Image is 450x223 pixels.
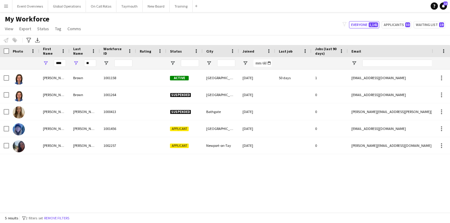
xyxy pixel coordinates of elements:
[217,60,235,67] input: City Filter Input
[65,25,83,33] a: Comms
[239,103,275,120] div: [DATE]
[443,2,448,5] span: 12
[170,144,189,148] span: Applicant
[34,37,41,44] app-action-btn: Export XLSX
[54,60,66,67] input: First Name Filter Input
[239,137,275,154] div: [DATE]
[17,25,34,33] a: Export
[311,103,348,120] div: 0
[170,93,191,97] span: Suspended
[369,22,378,27] span: 1,141
[440,2,447,10] a: 12
[239,120,275,137] div: [DATE]
[311,86,348,103] div: 0
[181,60,199,67] input: Status Filter Input
[43,215,70,221] button: Remove filters
[43,60,48,66] button: Open Filter Menu
[170,0,193,12] button: Training
[19,26,31,31] span: Export
[70,120,100,137] div: [PERSON_NAME]
[311,137,348,154] div: 0
[100,137,136,154] div: 1002257
[67,26,81,31] span: Comms
[143,0,170,12] button: New Board
[140,49,151,53] span: Rating
[203,120,239,137] div: [GEOGRAPHIC_DATA]
[203,103,239,120] div: Bathgate
[70,69,100,86] div: Brown
[100,120,136,137] div: 1001456
[382,21,411,28] button: Applicants50
[73,47,89,56] span: Last Name
[12,0,48,12] button: Event Overviews
[170,127,189,131] span: Applicant
[39,120,70,137] div: [PERSON_NAME]
[243,60,248,66] button: Open Filter Menu
[100,86,136,103] div: 1001264
[5,15,49,24] span: My Workforce
[70,137,100,154] div: [PERSON_NAME]
[243,49,254,53] span: Joined
[170,60,175,66] button: Open Filter Menu
[103,60,109,66] button: Open Filter Menu
[439,22,444,27] span: 19
[100,103,136,120] div: 1000413
[37,26,49,31] span: Status
[39,137,70,154] div: [PERSON_NAME]
[253,60,272,67] input: Joined Filter Input
[43,47,59,56] span: First Name
[70,103,100,120] div: [PERSON_NAME]
[206,60,212,66] button: Open Filter Menu
[206,49,213,53] span: City
[203,86,239,103] div: [GEOGRAPHIC_DATA]
[13,106,25,118] img: Rachel Robertson
[70,86,100,103] div: Brown
[103,47,125,56] span: Workforce ID
[116,0,143,12] button: Taymouth
[2,25,16,33] a: View
[279,49,292,53] span: Last job
[5,26,13,31] span: View
[203,69,239,86] div: [GEOGRAPHIC_DATA]
[13,89,25,102] img: Rachel Brown
[414,21,445,28] button: Waiting list19
[170,49,182,53] span: Status
[170,110,191,114] span: Suspended
[73,60,79,66] button: Open Filter Menu
[275,69,311,86] div: 50 days
[100,69,136,86] div: 1001158
[55,26,61,31] span: Tag
[13,140,25,152] img: Rachel Robinson
[84,60,96,67] input: Last Name Filter Input
[170,76,189,80] span: Active
[39,69,70,86] div: [PERSON_NAME]
[48,0,86,12] button: Global Operations
[13,49,23,53] span: Photo
[35,25,51,33] a: Status
[39,103,70,120] div: [PERSON_NAME]
[351,60,357,66] button: Open Filter Menu
[315,47,337,56] span: Jobs (last 90 days)
[239,86,275,103] div: [DATE]
[405,22,410,27] span: 50
[53,25,64,33] a: Tag
[349,21,379,28] button: Everyone1,141
[311,69,348,86] div: 1
[25,37,32,44] app-action-btn: Advanced filters
[311,120,348,137] div: 0
[13,73,25,85] img: Rachel Brown
[114,60,132,67] input: Workforce ID Filter Input
[39,86,70,103] div: [PERSON_NAME]
[86,0,116,12] button: On Call Rotas
[239,69,275,86] div: [DATE]
[351,49,361,53] span: Email
[203,137,239,154] div: Newport-on-Tay
[13,123,25,135] img: Rachel Robinson
[26,216,43,220] span: 2 filters set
